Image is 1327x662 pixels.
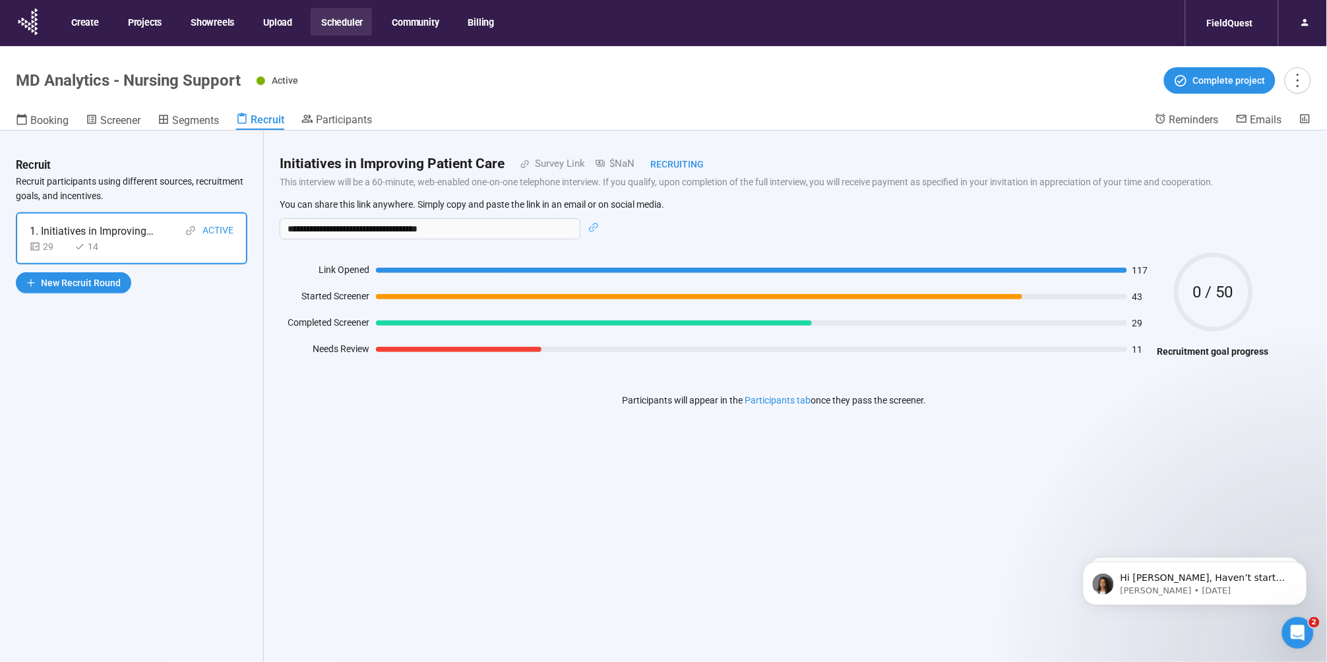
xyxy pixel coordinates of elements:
a: Reminders [1155,113,1219,129]
span: link [185,226,196,236]
button: Scheduler [311,8,372,36]
button: Create [61,8,108,36]
span: 0 / 50 [1174,284,1253,300]
div: Needs Review [280,342,369,361]
iframe: Intercom live chat [1282,617,1314,649]
span: Screener [100,114,140,127]
span: Complete project [1193,73,1266,88]
div: 1. Initiatives in Improving Patient Care [30,223,155,239]
div: Link Opened [280,262,369,282]
p: Participants will appear in the once they pass the screener. [623,393,927,407]
a: Emails [1236,113,1282,129]
span: Participants [316,113,372,126]
span: 11 [1132,345,1151,354]
span: link [588,222,599,233]
div: Completed Screener [280,315,369,335]
h1: MD Analytics - Nursing Support [16,71,241,90]
span: 117 [1132,266,1151,275]
a: Screener [86,113,140,130]
button: plusNew Recruit Round [16,272,131,293]
button: Upload [253,8,301,36]
div: FieldQuest [1199,11,1261,36]
button: more [1285,67,1311,94]
button: Billing [458,8,504,36]
span: 29 [1132,318,1151,328]
span: New Recruit Round [41,276,121,290]
button: Showreels [180,8,243,36]
span: Segments [172,114,219,127]
a: Recruit [236,113,284,130]
span: Recruit [251,113,284,126]
h3: Recruit [16,157,51,174]
span: link [505,160,530,169]
div: $NaN [585,156,634,172]
span: more [1289,71,1307,89]
a: Booking [16,113,69,130]
div: 14 [75,239,114,254]
button: Projects [117,8,171,36]
div: Survey Link [530,156,585,172]
a: Participants [301,113,372,129]
h4: Recruitment goal progress [1157,344,1269,359]
span: Reminders [1169,113,1219,126]
a: Participants tab [745,395,811,406]
p: You can share this link anywhere. Simply copy and paste the link in an email or on social media. [280,198,1269,210]
span: Emails [1250,113,1282,126]
div: 29 [30,239,69,254]
span: 43 [1132,292,1151,301]
a: Segments [158,113,219,130]
div: Recruiting [634,157,704,171]
p: This interview will be a 60-minute, web-enabled one-on-one telephone interview. If you qualify, u... [280,175,1269,189]
h2: Initiatives in Improving Patient Care [280,153,505,175]
span: Active [272,75,298,86]
span: 2 [1309,617,1320,628]
span: plus [26,278,36,287]
button: Complete project [1164,67,1276,94]
span: Booking [30,114,69,127]
div: Started Screener [280,289,369,309]
button: Community [381,8,448,36]
p: Recruit participants using different sources, recruitment goals, and incentives. [16,174,247,203]
div: Active [202,223,233,239]
iframe: Intercom notifications message [1063,534,1327,626]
